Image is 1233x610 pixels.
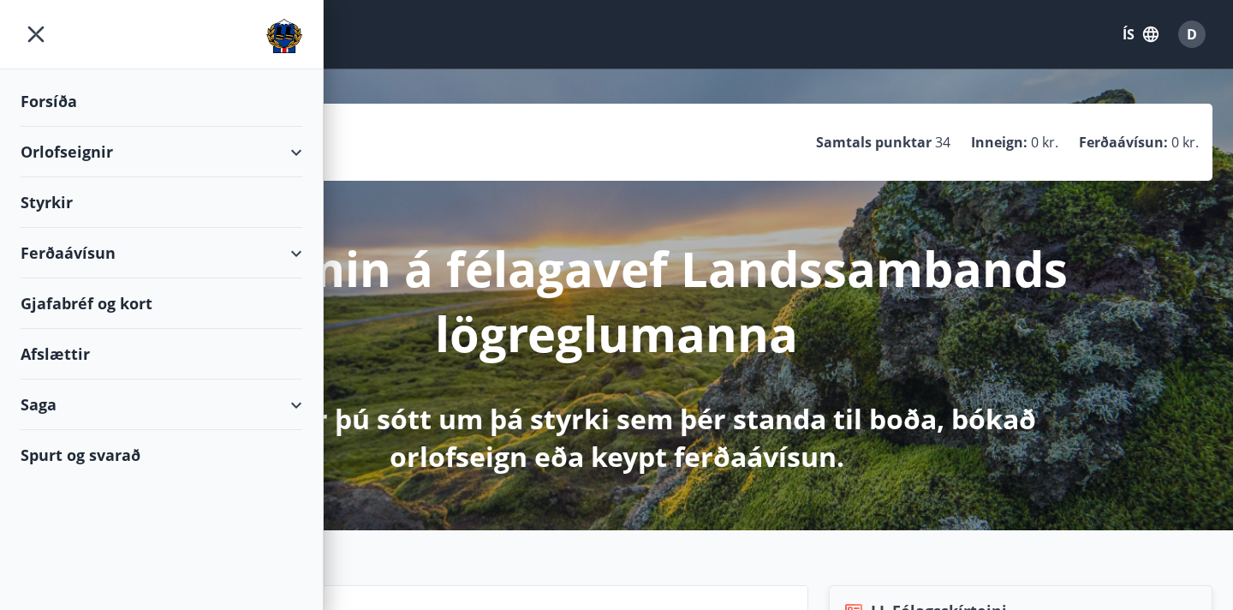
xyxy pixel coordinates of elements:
[21,127,302,177] div: Orlofseignir
[816,133,932,152] p: Samtals punktar
[1171,14,1212,55] button: D
[971,133,1027,152] p: Inneign :
[1113,19,1168,50] button: ÍS
[164,400,1069,475] p: Hér getur þú sótt um þá styrki sem þér standa til boða, bókað orlofseign eða keypt ferðaávísun.
[21,329,302,380] div: Afslættir
[21,430,302,480] div: Spurt og svarað
[1171,133,1199,152] span: 0 kr.
[164,236,1069,366] p: Velkomin á félagavef Landssambands lögreglumanna
[1031,133,1058,152] span: 0 kr.
[21,380,302,430] div: Saga
[21,278,302,329] div: Gjafabréf og kort
[266,19,302,53] img: union_logo
[935,133,950,152] span: 34
[1187,25,1197,44] span: D
[21,76,302,127] div: Forsíða
[21,19,51,50] button: menu
[21,177,302,228] div: Styrkir
[1079,133,1168,152] p: Ferðaávísun :
[21,228,302,278] div: Ferðaávísun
